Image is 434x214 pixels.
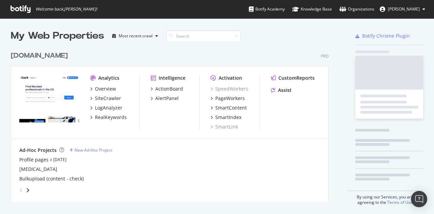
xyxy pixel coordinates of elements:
[98,75,119,81] div: Analytics
[95,85,116,92] div: Overview
[387,199,413,205] a: Terms of Use
[278,87,292,94] div: Assist
[19,166,57,173] a: [MEDICAL_DATA]
[95,95,121,102] div: SiteCrawler
[219,75,242,81] div: Activation
[95,114,127,121] div: RealKeywords
[19,75,79,123] img: www.bark.com
[211,95,245,102] a: PageWorkers
[271,75,315,81] a: CustomReports
[11,43,334,202] div: grid
[211,123,238,130] a: SmartLink
[19,175,84,182] a: Bulkupload (content - check)
[159,75,185,81] div: Intelligence
[271,87,292,94] a: Assist
[70,147,112,153] a: New Ad-Hoc Project
[17,185,25,196] div: angle-left
[25,187,30,194] div: angle-right
[374,4,431,15] button: [PERSON_NAME]
[53,157,66,162] a: [DATE]
[90,114,127,121] a: RealKeywords
[110,31,161,41] button: Most recent crawl
[215,104,247,111] div: SmartContent
[155,85,183,92] div: ActionBoard
[119,34,153,38] div: Most recent crawl
[11,51,71,61] a: [DOMAIN_NAME]
[249,6,285,13] div: Botify Academy
[151,85,183,92] a: ActionBoard
[166,30,241,42] input: Search
[211,114,241,121] a: SmartIndex
[151,95,179,102] a: AlertPanel
[19,147,57,154] div: Ad-Hoc Projects
[339,6,374,13] div: Organizations
[355,33,410,39] a: Botify Chrome Plugin
[362,33,410,39] div: Botify Chrome Plugin
[90,104,122,111] a: LogAnalyzer
[321,53,329,59] div: Pro
[278,75,315,81] div: CustomReports
[19,156,48,163] a: Profile pages
[11,51,68,61] div: [DOMAIN_NAME]
[215,95,245,102] div: PageWorkers
[347,191,423,205] div: By using our Services, you are agreeing to the
[36,6,97,12] span: Welcome back, [PERSON_NAME] !
[90,95,121,102] a: SiteCrawler
[155,95,179,102] div: AlertPanel
[75,147,112,153] div: New Ad-Hoc Project
[211,104,247,111] a: SmartContent
[95,104,122,111] div: LogAnalyzer
[215,114,241,121] div: SmartIndex
[11,29,104,43] div: My Web Properties
[211,85,248,92] a: SpeedWorkers
[411,191,427,207] div: Open Intercom Messenger
[292,6,332,13] div: Knowledge Base
[90,85,116,92] a: Overview
[388,6,420,12] span: Ellen Blacow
